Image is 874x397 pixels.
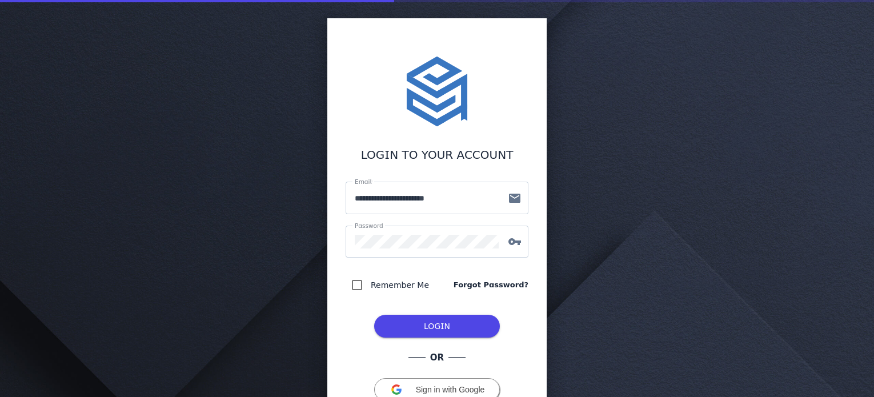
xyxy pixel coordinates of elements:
[426,351,448,364] span: OR
[424,322,450,331] span: LOGIN
[355,178,371,185] mat-label: Email
[501,191,528,205] mat-icon: mail
[374,315,500,338] button: LOG IN
[400,55,474,128] img: stacktome.svg
[501,235,528,248] mat-icon: vpn_key
[454,279,528,291] a: Forgot Password?
[355,222,383,229] mat-label: Password
[368,278,429,292] label: Remember Me
[416,385,485,394] span: Sign in with Google
[346,146,528,163] div: LOGIN TO YOUR ACCOUNT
